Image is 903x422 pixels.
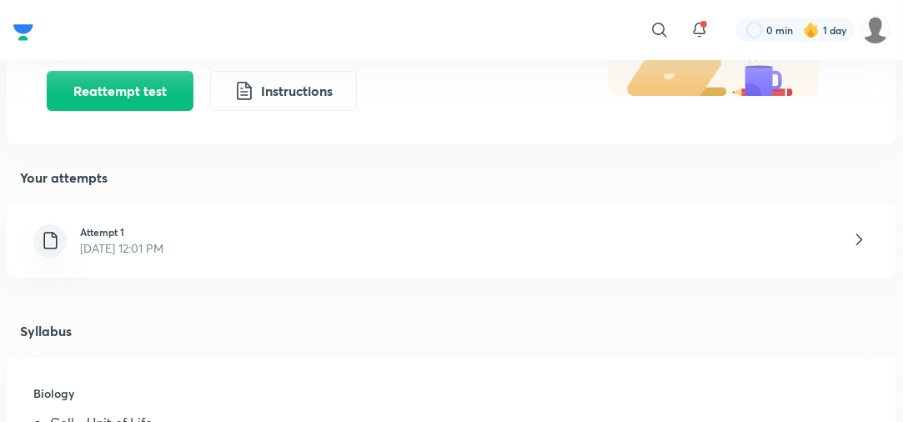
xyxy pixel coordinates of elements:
h4: Your attempts [7,171,896,184]
h5: Biology [33,384,870,415]
img: file [40,230,61,251]
img: Nishi raghuwanshi [861,16,890,44]
img: Company Logo [13,20,33,45]
p: [DATE] 12:01 PM [80,239,163,257]
h6: Attempt 1 [80,224,163,239]
h4: Syllabus [7,324,896,338]
img: streak [803,22,820,38]
button: Reattempt test [47,71,193,111]
a: Company Logo [13,20,33,40]
img: instruction [234,81,254,101]
button: Instructions [210,71,357,111]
